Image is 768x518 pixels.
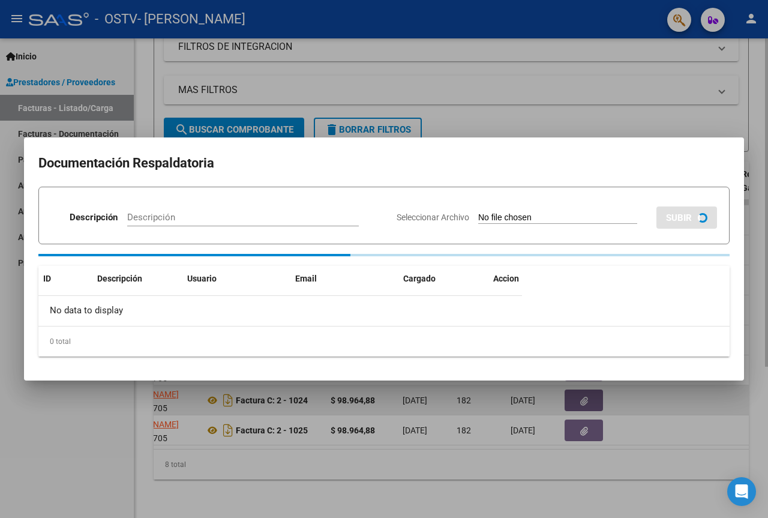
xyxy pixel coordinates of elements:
datatable-header-cell: Cargado [398,266,488,292]
datatable-header-cell: Accion [488,266,548,292]
h2: Documentación Respaldatoria [38,152,730,175]
span: ID [43,274,51,283]
span: Seleccionar Archivo [397,212,469,222]
span: Accion [493,274,519,283]
p: Descripción [70,211,118,224]
datatable-header-cell: ID [38,266,92,292]
span: Usuario [187,274,217,283]
span: SUBIR [666,212,692,223]
span: Cargado [403,274,436,283]
datatable-header-cell: Usuario [182,266,290,292]
span: Email [295,274,317,283]
datatable-header-cell: Descripción [92,266,182,292]
div: No data to display [38,296,522,326]
div: 0 total [38,327,730,357]
div: Open Intercom Messenger [727,477,756,506]
button: SUBIR [656,206,717,229]
span: Descripción [97,274,142,283]
datatable-header-cell: Email [290,266,398,292]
